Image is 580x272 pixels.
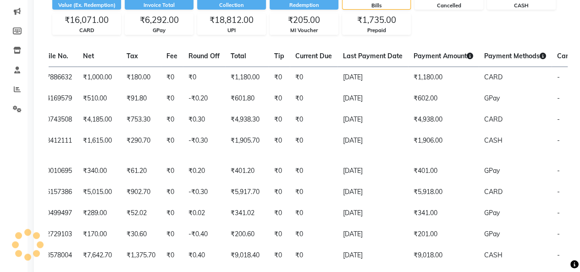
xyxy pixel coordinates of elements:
[183,109,225,130] td: ₹0.30
[484,115,503,123] span: CARD
[198,27,265,34] div: UPI
[225,245,269,266] td: ₹9,018.40
[408,88,479,109] td: ₹602.00
[342,27,410,34] div: Prepaid
[557,251,560,259] span: -
[161,245,183,266] td: ₹0
[269,203,290,224] td: ₹0
[30,182,77,203] td: 9686157386
[161,161,183,182] td: ₹0
[408,224,479,245] td: ₹201.00
[557,209,560,217] span: -
[161,224,183,245] td: ₹0
[415,2,483,10] div: Cancelled
[30,245,77,266] td: 9363578004
[484,167,500,175] span: GPay
[30,224,77,245] td: 6302729103
[269,182,290,203] td: ₹0
[270,14,338,27] div: ₹205.00
[408,203,479,224] td: ₹341.00
[408,109,479,130] td: ₹4,938.00
[161,67,183,88] td: ₹0
[290,224,337,245] td: ₹0
[337,130,408,161] td: [DATE]
[557,115,560,123] span: -
[35,52,68,60] span: Mobile No.
[231,52,246,60] span: Total
[197,1,266,9] div: Collection
[77,182,121,203] td: ₹5,015.00
[225,130,269,161] td: ₹1,905.70
[83,52,94,60] span: Net
[484,209,500,217] span: GPay
[161,203,183,224] td: ₹0
[269,161,290,182] td: ₹0
[30,109,77,130] td: 9940743508
[484,251,503,259] span: CASH
[166,52,177,60] span: Fee
[337,88,408,109] td: [DATE]
[77,67,121,88] td: ₹1,000.00
[121,88,161,109] td: ₹91.80
[269,88,290,109] td: ₹0
[557,136,560,144] span: -
[77,88,121,109] td: ₹510.00
[77,161,121,182] td: ₹340.00
[183,88,225,109] td: -₹0.20
[484,230,500,238] span: GPay
[295,52,332,60] span: Current Due
[342,2,410,10] div: Bills
[183,130,225,161] td: -₹0.30
[121,161,161,182] td: ₹61.20
[337,245,408,266] td: [DATE]
[337,109,408,130] td: [DATE]
[290,245,337,266] td: ₹0
[484,94,500,102] span: GPay
[484,73,503,81] span: CARD
[161,182,183,203] td: ₹0
[225,224,269,245] td: ₹200.60
[127,52,138,60] span: Tax
[408,130,479,161] td: ₹1,906.00
[337,182,408,203] td: [DATE]
[183,245,225,266] td: ₹0.40
[53,27,121,34] div: CARD
[557,230,560,238] span: -
[125,1,193,9] div: Invoice Total
[270,27,338,34] div: MI Voucher
[188,52,220,60] span: Round Off
[30,130,77,161] td: 9788412111
[77,130,121,161] td: ₹1,615.00
[77,245,121,266] td: ₹7,642.70
[290,161,337,182] td: ₹0
[557,188,560,196] span: -
[269,245,290,266] td: ₹0
[161,109,183,130] td: ₹0
[408,161,479,182] td: ₹401.00
[290,109,337,130] td: ₹0
[225,161,269,182] td: ₹401.20
[337,224,408,245] td: [DATE]
[269,130,290,161] td: ₹0
[121,67,161,88] td: ₹180.00
[342,14,410,27] div: ₹1,735.00
[487,2,555,10] div: CASH
[274,52,284,60] span: Tip
[125,14,193,27] div: ₹6,292.00
[408,245,479,266] td: ₹9,018.00
[269,67,290,88] td: ₹0
[161,88,183,109] td: ₹0
[408,67,479,88] td: ₹1,180.00
[30,88,77,109] td: 9944169579
[121,130,161,161] td: ₹290.70
[337,161,408,182] td: [DATE]
[290,67,337,88] td: ₹0
[121,224,161,245] td: ₹30.60
[225,203,269,224] td: ₹341.02
[53,14,121,27] div: ₹16,071.00
[414,52,473,60] span: Payment Amount
[290,130,337,161] td: ₹0
[484,188,503,196] span: CARD
[121,182,161,203] td: ₹902.70
[290,182,337,203] td: ₹0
